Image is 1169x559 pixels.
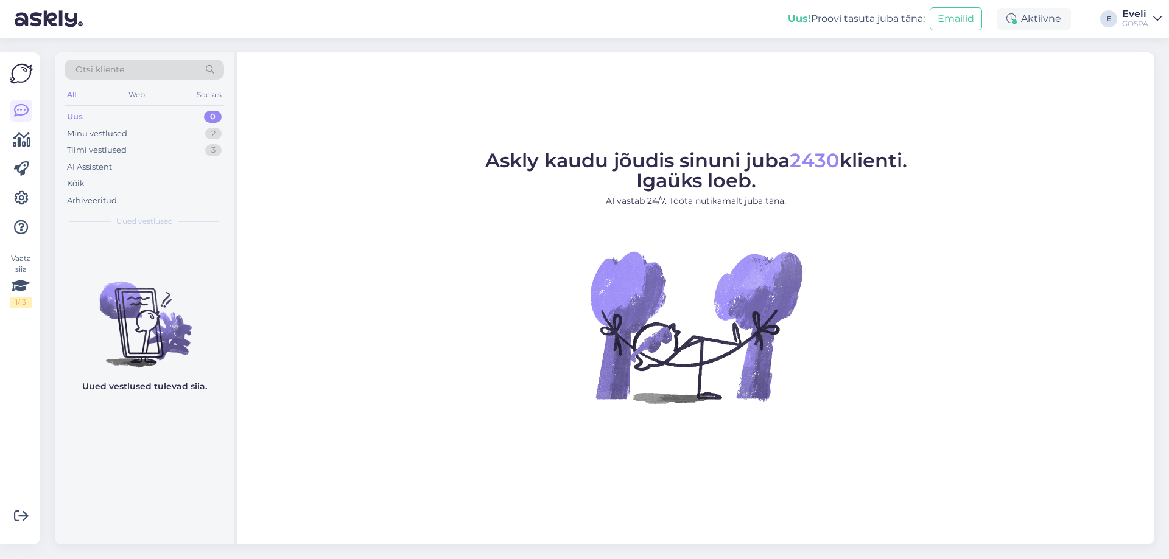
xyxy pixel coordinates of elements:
[788,13,811,24] b: Uus!
[790,148,840,172] span: 2430
[126,87,147,103] div: Web
[205,128,222,140] div: 2
[10,253,32,308] div: Vaata siia
[116,216,173,227] span: Uued vestlused
[82,380,207,393] p: Uued vestlused tulevad siia.
[485,148,907,192] span: Askly kaudu jõudis sinuni juba klienti. Igaüks loeb.
[67,128,127,140] div: Minu vestlused
[788,12,925,26] div: Proovi tasuta juba täna:
[997,8,1071,30] div: Aktiivne
[930,7,982,30] button: Emailid
[1122,19,1148,29] div: GOSPA
[485,195,907,207] p: AI vastab 24/7. Tööta nutikamalt juba täna.
[586,217,806,436] img: No Chat active
[67,144,127,156] div: Tiimi vestlused
[1100,10,1117,27] div: E
[204,111,222,123] div: 0
[194,87,224,103] div: Socials
[10,62,33,85] img: Askly Logo
[10,297,32,308] div: 1 / 3
[65,87,79,103] div: All
[55,260,234,369] img: No chats
[205,144,222,156] div: 3
[67,161,112,173] div: AI Assistent
[67,178,85,190] div: Kõik
[67,195,117,207] div: Arhiveeritud
[1122,9,1162,29] a: EveliGOSPA
[67,111,83,123] div: Uus
[75,63,124,76] span: Otsi kliente
[1122,9,1148,19] div: Eveli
